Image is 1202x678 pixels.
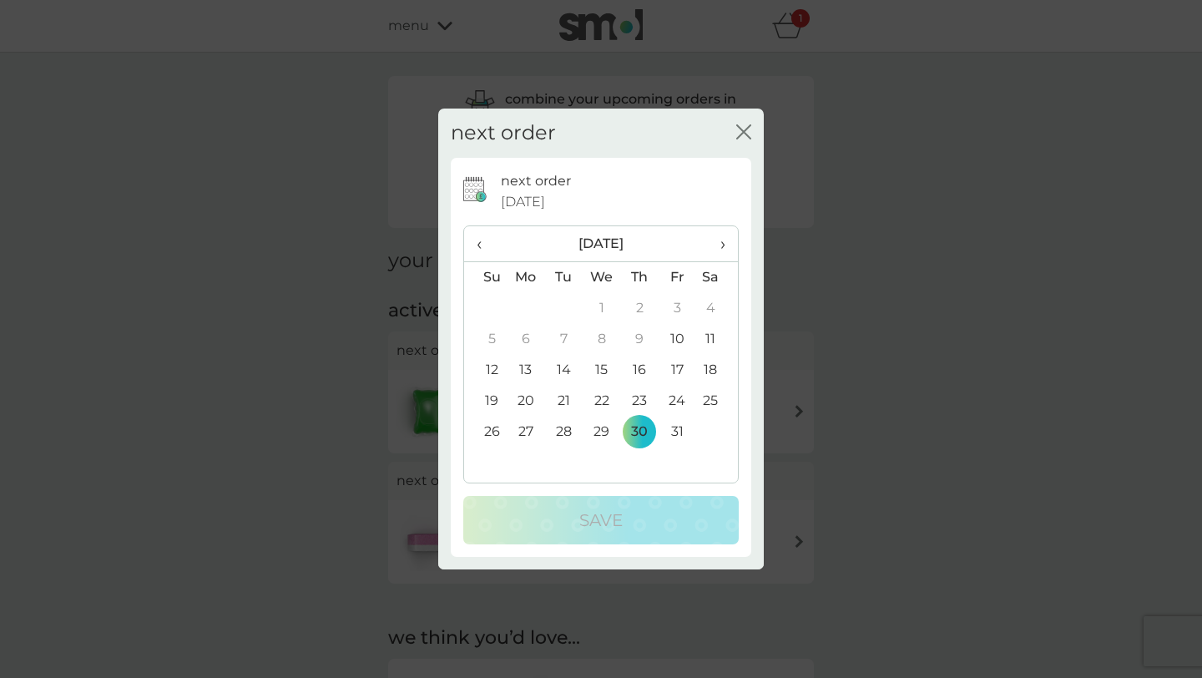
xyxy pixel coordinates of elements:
td: 24 [659,386,696,417]
td: 7 [545,324,583,355]
td: 2 [621,293,659,324]
td: 18 [696,355,738,386]
p: Save [579,507,623,534]
td: 25 [696,386,738,417]
th: Su [464,261,507,293]
td: 11 [696,324,738,355]
td: 1 [583,293,621,324]
td: 23 [621,386,659,417]
th: We [583,261,621,293]
td: 5 [464,324,507,355]
span: ‹ [477,226,494,261]
td: 19 [464,386,507,417]
td: 15 [583,355,621,386]
td: 28 [545,417,583,448]
td: 6 [507,324,545,355]
span: › [709,226,725,261]
button: Save [463,496,739,544]
td: 13 [507,355,545,386]
td: 10 [659,324,696,355]
th: Tu [545,261,583,293]
td: 31 [659,417,696,448]
td: 27 [507,417,545,448]
td: 17 [659,355,696,386]
p: next order [501,170,571,192]
button: close [736,124,751,142]
td: 20 [507,386,545,417]
th: Th [621,261,659,293]
h2: next order [451,121,556,145]
td: 22 [583,386,621,417]
td: 30 [621,417,659,448]
td: 16 [621,355,659,386]
td: 21 [545,386,583,417]
th: Sa [696,261,738,293]
td: 12 [464,355,507,386]
td: 8 [583,324,621,355]
th: [DATE] [507,226,696,262]
span: [DATE] [501,191,545,213]
td: 9 [621,324,659,355]
td: 29 [583,417,621,448]
td: 14 [545,355,583,386]
td: 26 [464,417,507,448]
th: Mo [507,261,545,293]
th: Fr [659,261,696,293]
td: 3 [659,293,696,324]
td: 4 [696,293,738,324]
